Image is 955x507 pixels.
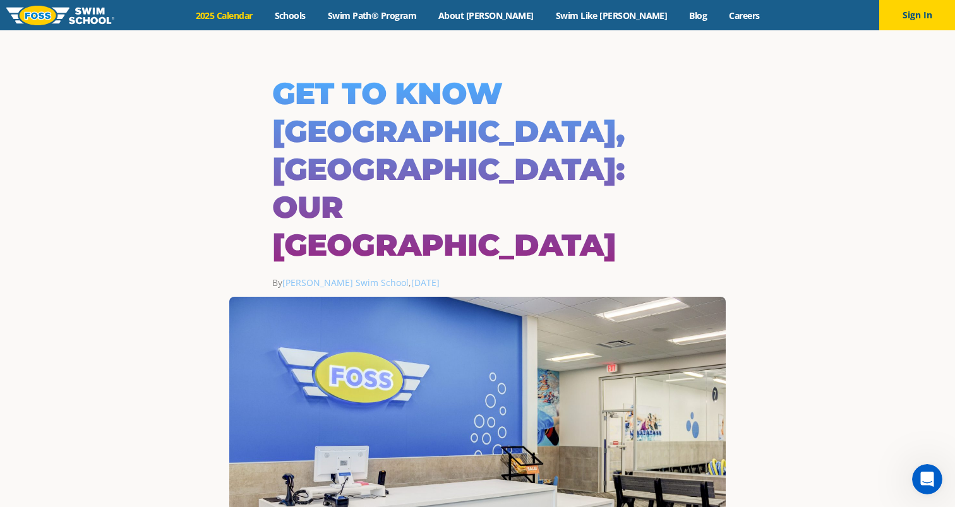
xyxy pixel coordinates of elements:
a: [DATE] [411,277,440,289]
span: By [272,277,409,289]
a: About [PERSON_NAME] [428,9,545,21]
a: Schools [263,9,316,21]
a: Careers [718,9,771,21]
a: [PERSON_NAME] Swim School [282,277,409,289]
span: , [409,277,440,289]
iframe: Intercom live chat [912,464,942,494]
a: 2025 Calendar [184,9,263,21]
h1: Get to Know [GEOGRAPHIC_DATA], [GEOGRAPHIC_DATA]: Our [GEOGRAPHIC_DATA] [272,75,683,264]
img: FOSS Swim School Logo [6,6,114,25]
a: Swim Path® Program [316,9,427,21]
a: Swim Like [PERSON_NAME] [544,9,678,21]
a: Blog [678,9,718,21]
